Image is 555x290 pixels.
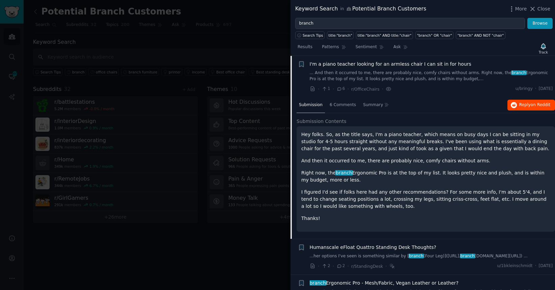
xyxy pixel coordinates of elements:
[351,87,380,92] span: r/OfficeChairs
[507,100,555,110] button: Replyon Reddit
[348,263,349,270] span: ·
[391,42,410,56] a: Ask
[529,5,550,12] button: Close
[456,31,505,39] a: "branch" AND NOT "chair"
[295,31,325,39] button: Search Tips
[299,102,323,108] span: Submission
[295,18,525,29] input: Try a keyword related to your business
[301,215,550,222] p: Thanks!
[531,102,550,107] span: on Reddit
[340,6,344,12] span: in
[460,254,475,258] span: branch
[327,31,354,39] a: title:"branch"
[356,44,377,50] span: Sentiment
[535,86,536,92] span: ·
[295,5,426,13] div: Keyword Search Potential Branch Customers
[336,86,345,92] span: 6
[409,254,424,258] span: branch
[309,280,327,286] span: branch
[519,102,550,108] span: Reply
[535,263,536,269] span: ·
[310,244,436,251] a: Humanscale eFloat Quattro Standing Desk Thoughts?
[527,18,553,29] button: Browse
[330,102,356,108] span: 6 Comments
[295,42,315,56] a: Results
[303,33,323,38] span: Search Tips
[539,86,553,92] span: [DATE]
[353,42,386,56] a: Sentiment
[310,280,459,287] span: Ergonomic Pro - Mesh/Fabric, Vegan Leather or Leather?
[333,86,334,93] span: ·
[385,263,387,270] span: ·
[336,263,345,269] span: 2
[318,263,319,270] span: ·
[301,131,550,152] p: Hey folks. So, as the title says, I'm a piano teacher, which means on busy days I can be sitting ...
[335,170,353,175] span: branch
[508,5,527,12] button: More
[322,44,339,50] span: Patterns
[497,263,532,269] span: u/1bkleinschmidt
[539,263,553,269] span: [DATE]
[310,61,471,68] a: I'm a piano teacher looking for an armless chair I can sit in for hours
[511,70,527,75] span: branch
[351,264,383,269] span: r/StandingDesk
[358,33,412,38] div: title:"branch" AND title:"chair"
[329,33,352,38] div: title:"branch"
[301,169,550,184] p: Right now, the Ergonomic Pro is at the top of my list. It looks pretty nice and plush, and is wit...
[537,5,550,12] span: Close
[363,102,383,108] span: Summary
[310,253,553,259] a: ...her options I've seen is something similar by [branch(Four Leg)]([URL].branch[DOMAIN_NAME][URL...
[301,157,550,164] p: And then it occurred to me, there are probably nice, comfy chairs without arms.
[515,5,527,12] span: More
[382,86,383,93] span: ·
[318,86,319,93] span: ·
[415,31,453,39] a: "branch" OR "chair"
[297,118,346,125] span: Submission Contents
[301,189,550,210] p: I figured I'd see if folks here had any other recommendations? For some more info, I'm about 5'4,...
[322,86,330,92] span: 1
[298,44,312,50] span: Results
[417,33,452,38] div: "branch" OR "chair"
[536,41,550,56] button: Track
[333,263,334,270] span: ·
[393,44,401,50] span: Ask
[516,86,533,92] span: u/bringy
[320,42,348,56] a: Patterns
[310,280,459,287] a: branchErgonomic Pro - Mesh/Fabric, Vegan Leather or Leather?
[322,263,330,269] span: 2
[539,50,548,55] div: Track
[310,70,553,82] a: ... And then it occurred to me, there are probably nice, comfy chairs without arms. Right now, th...
[356,31,413,39] a: title:"branch" AND title:"chair"
[348,86,349,93] span: ·
[457,33,504,38] div: "branch" AND NOT "chair"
